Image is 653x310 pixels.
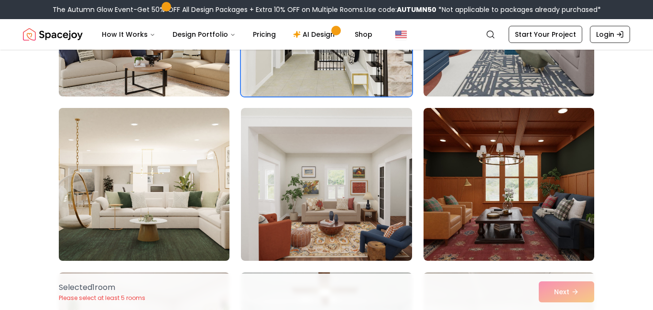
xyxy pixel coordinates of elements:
[245,25,283,44] a: Pricing
[364,5,436,14] span: Use code:
[23,25,83,44] img: Spacejoy Logo
[53,5,601,14] div: The Autumn Glow Event-Get 50% OFF All Design Packages + Extra 10% OFF on Multiple Rooms.
[23,19,630,50] nav: Global
[424,108,594,261] img: Room room-9
[241,108,412,261] img: Room room-8
[395,29,407,40] img: United States
[94,25,163,44] button: How It Works
[285,25,345,44] a: AI Design
[347,25,380,44] a: Shop
[94,25,380,44] nav: Main
[59,282,145,293] p: Selected 1 room
[54,104,234,265] img: Room room-7
[23,25,83,44] a: Spacejoy
[436,5,601,14] span: *Not applicable to packages already purchased*
[165,25,243,44] button: Design Portfolio
[59,294,145,302] p: Please select at least 5 rooms
[509,26,582,43] a: Start Your Project
[590,26,630,43] a: Login
[397,5,436,14] b: AUTUMN50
